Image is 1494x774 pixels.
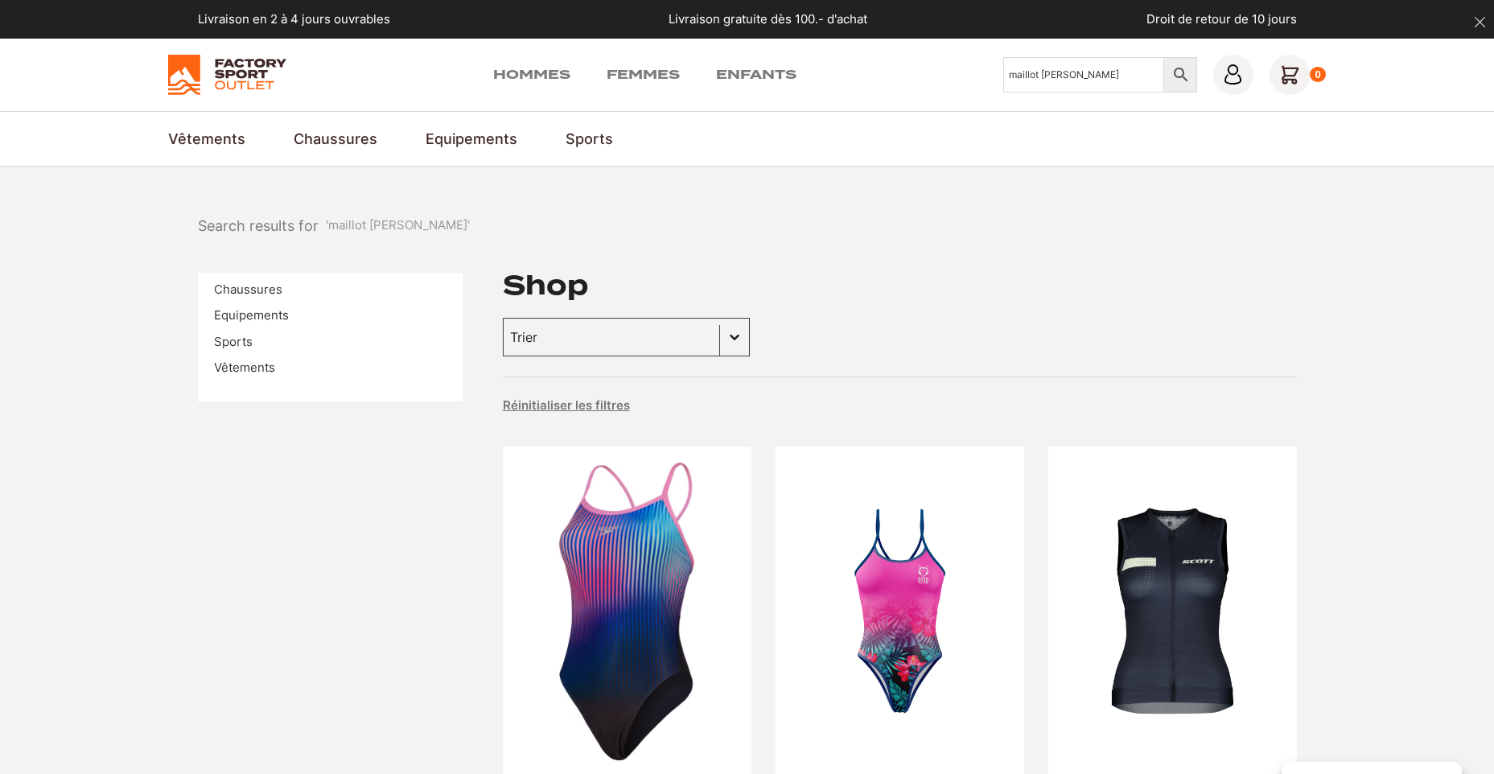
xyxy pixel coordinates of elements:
[1310,67,1327,83] div: 0
[198,215,470,237] nav: breadcrumbs
[294,128,377,150] a: Chaussures
[566,128,613,150] a: Sports
[214,307,289,323] a: Equipements
[198,10,390,29] p: Livraison en 2 à 4 jours ouvrables
[720,319,749,356] button: Basculer la liste
[503,397,630,414] button: Réinitialiser les filtres
[326,216,470,235] span: 'maillot [PERSON_NAME]'
[1003,57,1164,93] input: Chercher
[168,55,286,95] img: Factory Sport Outlet
[214,334,253,349] a: Sports
[607,65,680,84] a: Femmes
[493,65,570,84] a: Hommes
[214,282,282,297] a: Chaussures
[1146,10,1297,29] p: Droit de retour de 10 jours
[426,128,517,150] a: Equipements
[168,128,245,150] a: Vêtements
[198,215,470,237] li: Search results for
[214,360,275,375] a: Vêtements
[503,273,588,298] h1: Shop
[510,327,713,348] input: Trier
[1466,8,1494,36] button: dismiss
[716,65,796,84] a: Enfants
[669,10,867,29] p: Livraison gratuite dès 100.- d'achat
